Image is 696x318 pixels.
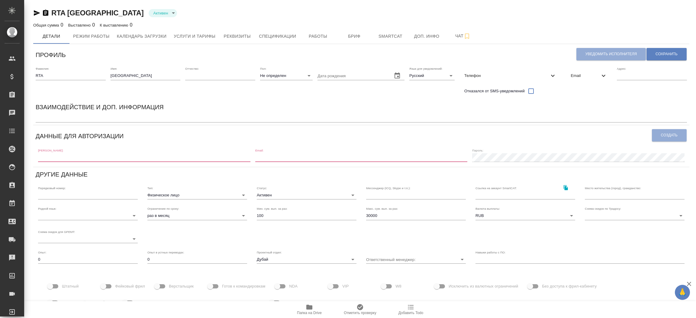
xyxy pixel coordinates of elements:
[185,67,199,70] label: Отчество:
[37,33,66,40] span: Детали
[36,170,88,179] h6: Другие данные
[459,69,561,82] div: Телефон
[475,207,500,210] label: Валюта выплаты:
[675,285,690,300] button: 🙏
[73,33,110,40] span: Режим работы
[33,23,60,27] p: Общая сумма
[38,251,47,254] label: Опыт:
[412,33,441,40] span: Доп. инфо
[571,73,600,79] span: Email
[289,283,298,289] span: NDA
[585,207,621,210] label: Схема скидок по Традосу:
[366,186,411,189] label: Мессенджер (ICQ, Skype и т.п.):
[475,211,575,220] div: RUB
[174,33,215,40] span: Услуги и тарифы
[398,311,423,315] span: Добавить Todo
[38,186,66,189] label: Порядковый номер:
[260,72,313,80] div: Не определен
[33,21,63,29] div: 0
[137,300,260,306] span: Диплом исполнителя дает право нотариально заверять переводы
[349,255,357,264] button: Open
[366,207,398,210] label: Макс. сум. вып. за раз:
[257,191,356,199] div: Активен
[395,283,401,289] span: W8
[169,283,194,289] span: Верстальщик
[68,23,92,27] p: Выставлено
[304,33,333,40] span: Работы
[559,182,572,194] button: Скопировать ссылку
[458,255,466,264] button: Open
[149,9,177,17] div: Активен
[100,23,130,27] p: К выставлению
[409,67,443,70] label: Язык для уведомлений:
[566,69,612,82] div: Email
[297,311,322,315] span: Папка на Drive
[376,33,405,40] span: Smartcat
[117,33,167,40] span: Календарь загрузки
[464,73,549,79] span: Телефон
[223,33,252,40] span: Реквизиты
[656,52,678,57] span: Сохранить
[677,286,688,299] span: 🙏
[284,300,306,306] span: Предоплата
[385,301,436,318] button: Добавить Todo
[542,283,597,289] span: Без доступа к фрил-кабинету
[409,72,455,80] div: Русский
[257,207,288,210] label: Мин. сум. вып. за раз:
[100,21,132,29] div: 0
[463,33,471,40] svg: Подписаться
[68,21,95,29] div: 0
[344,311,376,315] span: Отметить проверку
[36,131,124,141] h6: Данные для авторизации
[464,88,525,94] span: Отказался от SMS-уведомлений
[260,67,266,70] label: Пол:
[257,186,267,189] label: Статус:
[152,11,170,16] button: Активен
[33,9,40,17] button: Скопировать ссылку для ЯМессенджера
[585,186,641,189] label: Место жительства (город), гражданство:
[115,283,145,289] span: Фейковый фрил
[342,283,349,289] span: VIP
[38,230,75,233] label: Схема скидок для GPEMT:
[472,149,483,152] label: Пароль:
[259,33,296,40] span: Спецификации
[257,251,282,254] label: Проектный отдел:
[147,211,247,220] div: раз в месяц
[111,67,117,70] label: Имя:
[646,48,687,60] button: Сохранить
[62,300,113,306] span: Упрощенный фрил-кабинет
[475,186,517,189] label: Ссылка на аккаунт SmartCAT:
[147,251,184,254] label: Опыт в устных переводах:
[475,251,506,254] label: Навыки работы с ПО:
[222,283,265,289] span: Готов к командировкам
[147,191,247,199] div: Физическое лицо
[38,207,56,210] label: Родной язык:
[255,149,264,152] label: Email:
[62,283,79,289] span: Штатный
[284,301,335,318] button: Папка на Drive
[36,50,66,60] h6: Профиль
[617,67,626,70] label: Адрес:
[449,32,478,40] span: Чат
[340,33,369,40] span: Бриф
[36,102,164,112] h6: Взаимодействие и доп. информация
[38,149,63,152] label: [PERSON_NAME]:
[147,207,179,210] label: Ограничение по сроку:
[51,9,144,17] a: RTA [GEOGRAPHIC_DATA]
[42,9,49,17] button: Скопировать ссылку
[449,283,518,289] span: Исключить из валютных ограничений
[335,301,385,318] button: Отметить проверку
[36,67,49,70] label: Фамилия:
[147,186,153,189] label: Тип:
